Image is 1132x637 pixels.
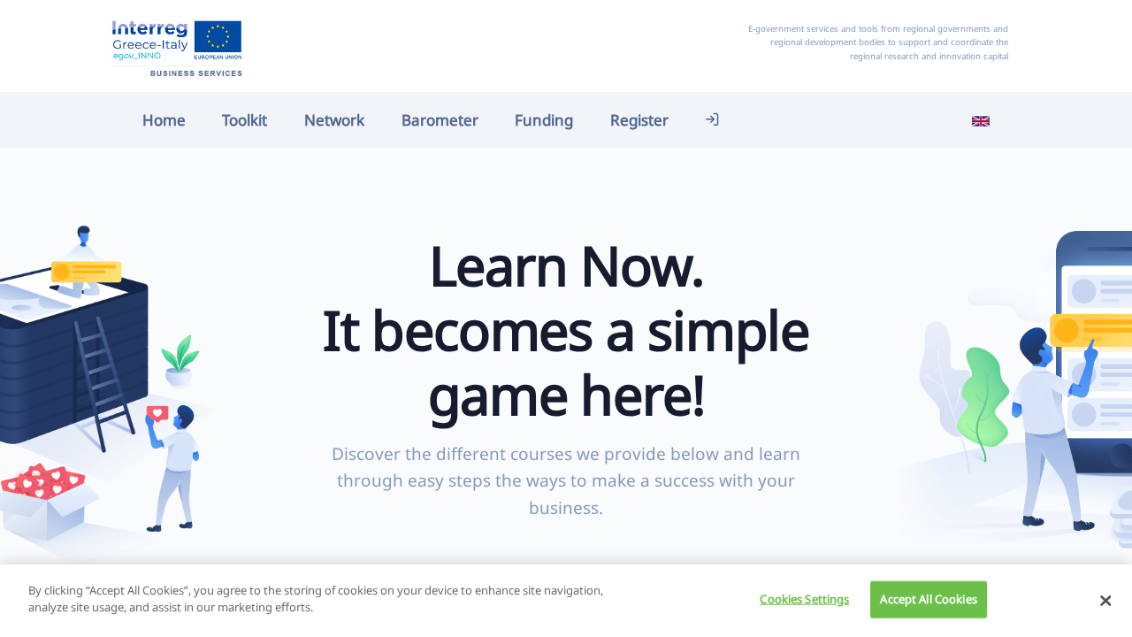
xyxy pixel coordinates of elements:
a: Toolkit [204,101,287,139]
button: Close [1100,593,1111,609]
a: Funding [496,101,592,139]
a: Register [592,101,687,139]
button: Cookies Settings [745,582,855,618]
p: By clicking “Accept All Cookies”, you agree to the storing of cookies on your device to enhance s... [28,582,623,617]
a: Home [124,101,204,139]
img: en_flag.svg [972,112,990,130]
img: Home [106,13,248,79]
h1: Learn Now. It becomes a simple game here! [316,233,817,427]
p: Discover the different courses we provide below and learn through easy steps the ways to make a s... [316,441,817,521]
button: Accept All Cookies [870,581,986,618]
a: Barometer [383,101,497,139]
a: Network [286,101,383,139]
